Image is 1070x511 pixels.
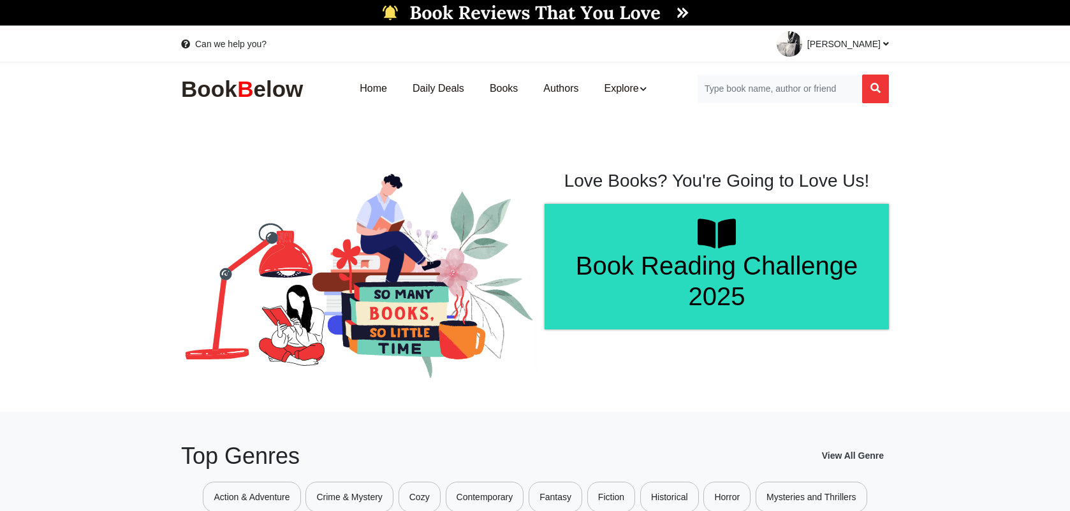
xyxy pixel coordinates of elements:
a: Books [477,69,531,109]
a: Explore [591,69,659,109]
h2: Top Genres [181,442,300,470]
a: [PERSON_NAME] [766,26,889,62]
a: Home [347,69,400,109]
a: View All Genre [822,449,889,462]
button: Search [862,75,889,103]
a: Can we help you? [181,38,267,50]
a: Book Reading Challenge 2025 [545,204,889,329]
img: BookBelow Home Slider [181,170,536,381]
a: Daily Deals [400,69,477,109]
span: [PERSON_NAME] [807,39,889,49]
a: Authors [531,69,591,109]
h1: Book Reading Challenge 2025 [557,250,876,312]
img: BookBelow Logo [181,76,309,102]
input: Search for Books [697,75,862,103]
img: 1757506279.jpg [777,31,802,57]
h1: Love Books? You're Going to Love Us! [545,170,889,192]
